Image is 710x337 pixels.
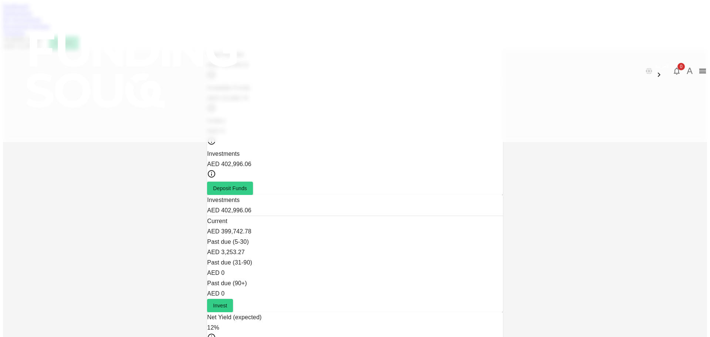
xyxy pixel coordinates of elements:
div: AED 402,996.06 [207,159,503,169]
div: AED 0 [207,268,503,278]
span: Investments [207,197,240,203]
span: العربية [655,63,669,69]
div: AED 0 [207,289,503,299]
span: Current [207,218,227,224]
span: 0 [677,63,685,70]
button: 0 [669,64,684,78]
span: Past due (90+) [207,280,247,286]
div: AED 399,742.78 [207,226,503,237]
button: A [684,65,695,77]
span: Past due (31-90) [207,259,252,266]
span: Net Yield (expected) [207,314,261,320]
div: AED 402,996.06 [207,205,503,216]
span: Investments [207,151,240,157]
span: Past due (5-30) [207,239,249,245]
div: AED 3,253.27 [207,247,503,257]
button: Deposit Funds [207,182,253,195]
div: 12% [207,323,503,333]
button: Invest [207,299,233,312]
